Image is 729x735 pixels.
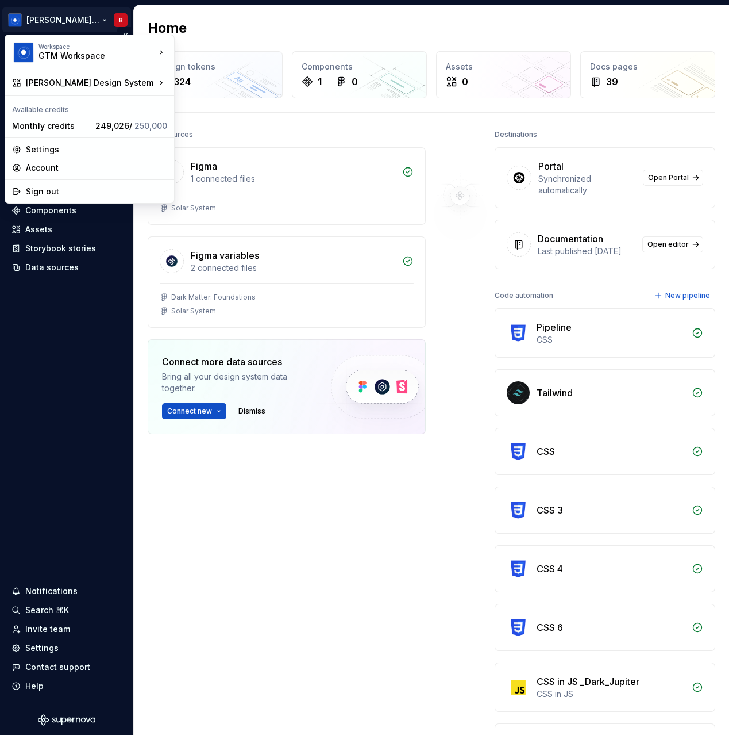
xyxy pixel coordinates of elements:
[7,98,172,117] div: Available credits
[26,144,167,155] div: Settings
[13,42,34,63] img: 049812b6-2877-400d-9dc9-987621144c16.png
[26,186,167,197] div: Sign out
[38,50,136,62] div: GTM Workspace
[95,121,167,131] span: 249,026 /
[12,120,91,132] div: Monthly credits
[134,121,167,131] span: 250,000
[26,77,156,89] div: [PERSON_NAME] Design System
[26,162,167,174] div: Account
[38,43,156,50] div: Workspace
